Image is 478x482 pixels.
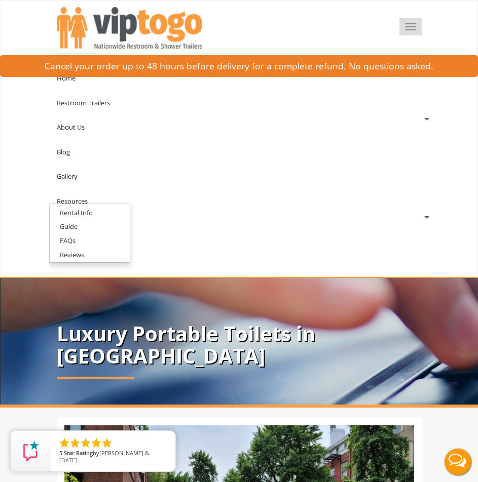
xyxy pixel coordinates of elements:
[49,93,429,112] a: Restroom Trailers
[58,437,70,449] li: 
[57,323,422,367] p: Luxury Portable Toilets in [GEOGRAPHIC_DATA]
[49,167,429,186] a: Gallery
[101,437,113,449] li: 
[49,216,429,235] a: Contact Us
[21,441,41,461] img: Review Rating
[49,142,429,162] a: Blog
[50,249,94,261] a: Reviews
[90,437,102,449] li: 
[50,220,88,233] a: Guide
[50,234,86,247] a: FAQs
[49,191,429,211] a: Resources
[49,68,429,88] a: Home
[50,207,103,219] a: Rental Info
[49,117,429,137] a: About Us
[64,449,93,457] span: Star Rating
[437,441,478,482] button: Live Chat
[49,240,429,265] a: Book Now
[80,437,92,449] li: 
[59,456,77,464] span: [DATE]
[69,437,81,449] li: 
[99,449,151,457] span: [PERSON_NAME] &.
[59,450,167,457] span: by
[57,7,202,49] img: VIPTOGO
[59,449,62,457] span: 5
